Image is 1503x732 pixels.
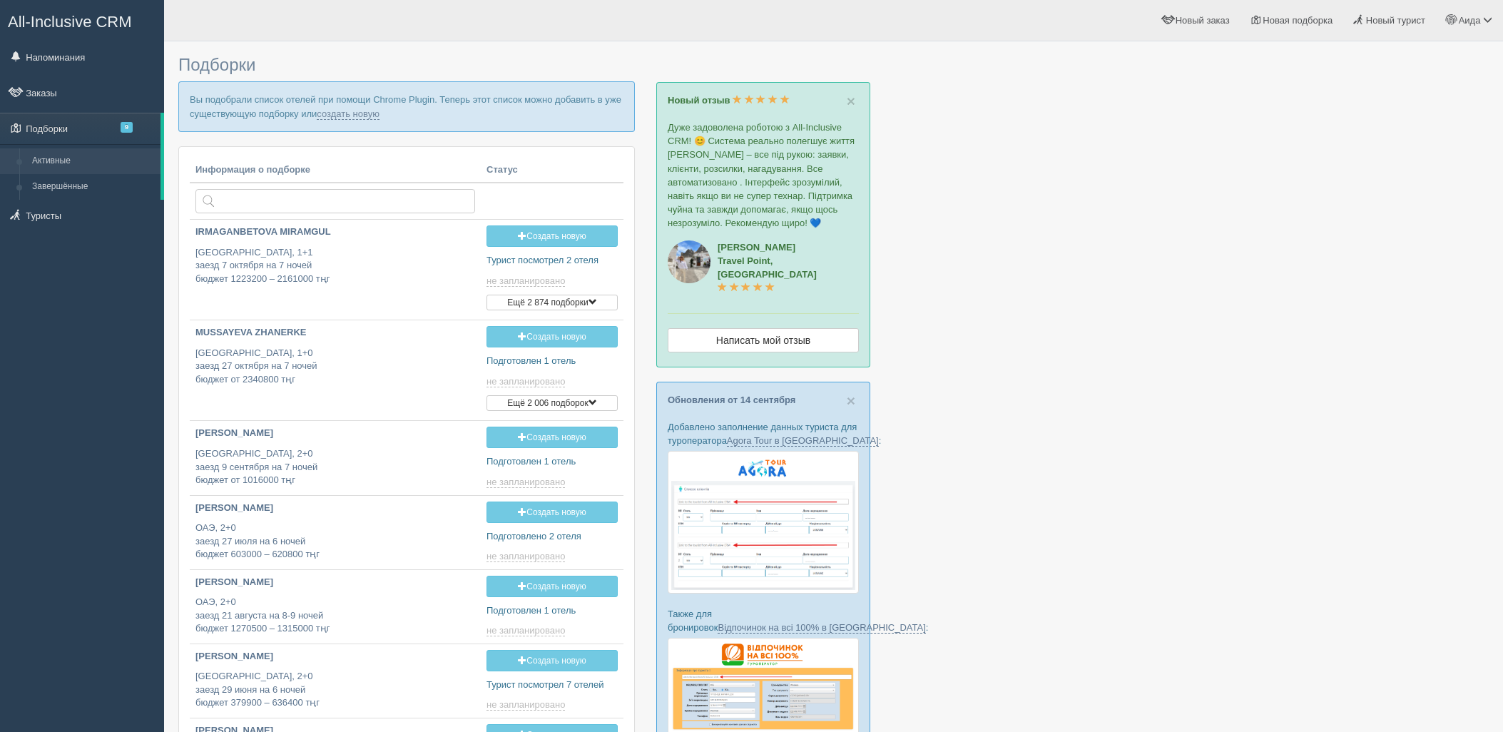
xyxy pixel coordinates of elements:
[668,121,859,230] p: Дуже задоволена роботою з All-Inclusive CRM! 😊 Система реально полегшує життя [PERSON_NAME] – все...
[486,275,565,287] span: не запланировано
[1366,15,1425,26] span: Новый турист
[486,275,568,287] a: не запланировано
[8,13,132,31] span: All-Inclusive CRM
[668,95,790,106] a: Новый отзыв
[486,376,565,387] span: не запланировано
[195,347,475,387] p: [GEOGRAPHIC_DATA], 1+0 заезд 27 октября на 7 ночей бюджет от 2340800 тңг
[486,355,618,368] p: Подготовлен 1 отель
[195,225,475,239] p: IRMAGANBETOVA MIRAMGUL
[718,242,817,293] a: [PERSON_NAME]Travel Point, [GEOGRAPHIC_DATA]
[195,427,475,440] p: [PERSON_NAME]
[195,670,475,710] p: [GEOGRAPHIC_DATA], 2+0 заезд 29 июня на 6 ночей бюджет 379900 – 636400 тңг
[195,447,475,487] p: [GEOGRAPHIC_DATA], 2+0 заезд 9 сентября на 7 ночей бюджет от 1016000 тңг
[847,393,855,408] button: Close
[486,551,568,562] a: не запланировано
[486,295,618,310] button: Ещё 2 874 подборки
[26,174,161,200] a: Завершённые
[1176,15,1230,26] span: Новый заказ
[668,607,859,634] p: Также для бронировок :
[486,699,565,711] span: не запланировано
[190,570,481,642] a: [PERSON_NAME] ОАЭ, 2+0заезд 21 августа на 8-9 ночейбюджет 1270500 – 1315000 тңг
[190,644,481,716] a: [PERSON_NAME] [GEOGRAPHIC_DATA], 2+0заезд 29 июня на 6 ночейбюджет 379900 – 636400 тңг
[190,421,481,493] a: [PERSON_NAME] [GEOGRAPHIC_DATA], 2+0заезд 9 сентября на 7 ночейбюджет от 1016000 тңг
[486,699,568,711] a: не запланировано
[317,108,379,120] a: создать новую
[847,392,855,409] span: ×
[486,455,618,469] p: Подготовлен 1 отель
[486,530,618,544] p: Подготовлено 2 отеля
[190,220,481,298] a: IRMAGANBETOVA MIRAMGUL [GEOGRAPHIC_DATA], 1+1заезд 7 октября на 7 ночейбюджет 1223200 – 2161000 тңг
[668,328,859,352] a: Написать мой отзыв
[178,55,255,74] span: Подборки
[195,596,475,636] p: ОАЭ, 2+0 заезд 21 августа на 8-9 ночей бюджет 1270500 – 1315000 тңг
[1263,15,1333,26] span: Новая подборка
[486,225,618,247] a: Создать новую
[486,376,568,387] a: не запланировано
[26,148,161,174] a: Активные
[195,326,475,340] p: MUSSAYEVA ZHANERKE
[195,522,475,561] p: ОАЭ, 2+0 заезд 27 июля на 6 ночей бюджет 603000 – 620800 тңг
[195,502,475,515] p: [PERSON_NAME]
[668,451,859,594] img: agora-tour-%D1%84%D0%BE%D1%80%D0%BC%D0%B0-%D0%B1%D1%80%D0%BE%D0%BD%D1%8E%D0%B2%D0%B0%D0%BD%D0%BD%...
[486,625,565,636] span: не запланировано
[121,122,133,133] span: 9
[486,576,618,597] a: Создать новую
[195,246,475,286] p: [GEOGRAPHIC_DATA], 1+1 заезд 7 октября на 7 ночей бюджет 1223200 – 2161000 тңг
[486,254,618,268] p: Турист посмотрел 2 отеля
[195,650,475,664] p: [PERSON_NAME]
[847,93,855,108] button: Close
[486,477,568,488] a: не запланировано
[1,1,163,40] a: All-Inclusive CRM
[481,158,623,183] th: Статус
[486,326,618,347] a: Создать новую
[486,477,565,488] span: не запланировано
[486,678,618,692] p: Турист посмотрел 7 отелей
[190,496,481,568] a: [PERSON_NAME] ОАЭ, 2+0заезд 27 июля на 6 ночейбюджет 603000 – 620800 тңг
[486,625,568,636] a: не запланировано
[668,395,795,405] a: Обновления от 14 сентября
[195,189,475,213] input: Поиск по стране или туристу
[190,158,481,183] th: Информация о подборке
[486,604,618,618] p: Подготовлен 1 отель
[727,435,879,447] a: Agora Tour в [GEOGRAPHIC_DATA]
[195,576,475,589] p: [PERSON_NAME]
[178,81,635,131] p: Вы подобрали список отелей при помощи Chrome Plugin. Теперь этот список можно добавить в уже суще...
[718,622,925,634] a: Відпочинок на всі 100% в [GEOGRAPHIC_DATA]
[486,395,618,411] button: Ещё 2 006 подборок
[1459,15,1481,26] span: Аида
[486,427,618,448] a: Создать новую
[190,320,481,398] a: MUSSAYEVA ZHANERKE [GEOGRAPHIC_DATA], 1+0заезд 27 октября на 7 ночейбюджет от 2340800 тңг
[486,551,565,562] span: не запланировано
[668,420,859,447] p: Добавлено заполнение данных туриста для туроператора :
[486,502,618,523] a: Создать новую
[486,650,618,671] a: Создать новую
[847,93,855,109] span: ×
